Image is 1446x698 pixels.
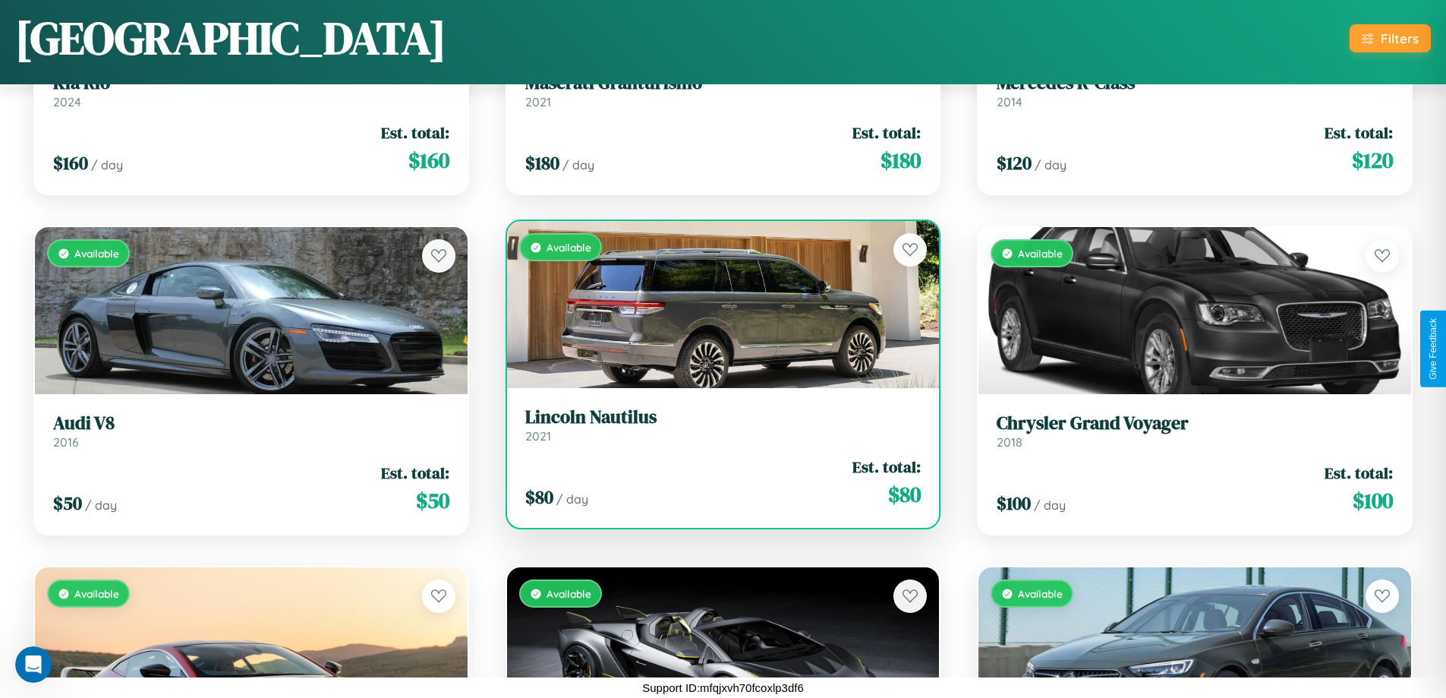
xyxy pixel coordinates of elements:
[997,491,1031,516] span: $ 100
[15,7,446,69] h1: [GEOGRAPHIC_DATA]
[1428,318,1438,380] div: Give Feedback
[997,150,1032,175] span: $ 120
[997,72,1393,109] a: Mercedes R-Class2014
[997,412,1393,450] a: Chrysler Grand Voyager2018
[881,145,921,175] span: $ 180
[85,497,117,513] span: / day
[525,94,551,109] span: 2021
[15,646,52,683] iframe: Intercom live chat
[525,428,551,444] span: 2021
[74,587,119,600] span: Available
[547,241,591,254] span: Available
[1325,462,1393,484] span: Est. total:
[1353,485,1393,516] span: $ 100
[91,157,123,172] span: / day
[525,485,553,510] span: $ 80
[642,677,804,698] p: Support ID: mfqjxvh70fcoxlp3df6
[556,491,588,507] span: / day
[997,434,1022,450] span: 2018
[53,412,449,434] h3: Audi V8
[53,434,79,450] span: 2016
[53,491,82,516] span: $ 50
[408,145,449,175] span: $ 160
[1381,30,1419,46] div: Filters
[1350,24,1431,52] button: Filters
[852,456,921,478] span: Est. total:
[1352,145,1393,175] span: $ 120
[852,122,921,144] span: Est. total:
[53,150,88,175] span: $ 160
[997,412,1393,434] h3: Chrysler Grand Voyager
[381,462,449,484] span: Est. total:
[525,150,559,175] span: $ 180
[525,406,921,428] h3: Lincoln Nautilus
[1035,157,1066,172] span: / day
[888,479,921,510] span: $ 80
[525,72,921,109] a: Maserati Granturismo2021
[381,122,449,144] span: Est. total:
[1018,587,1063,600] span: Available
[74,247,119,260] span: Available
[416,485,449,516] span: $ 50
[53,94,81,109] span: 2024
[525,406,921,444] a: Lincoln Nautilus2021
[1325,122,1393,144] span: Est. total:
[562,157,594,172] span: / day
[53,72,449,109] a: Kia Rio2024
[547,587,591,600] span: Available
[1034,497,1066,513] span: / day
[1018,247,1063,260] span: Available
[997,94,1022,109] span: 2014
[53,412,449,450] a: Audi V82016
